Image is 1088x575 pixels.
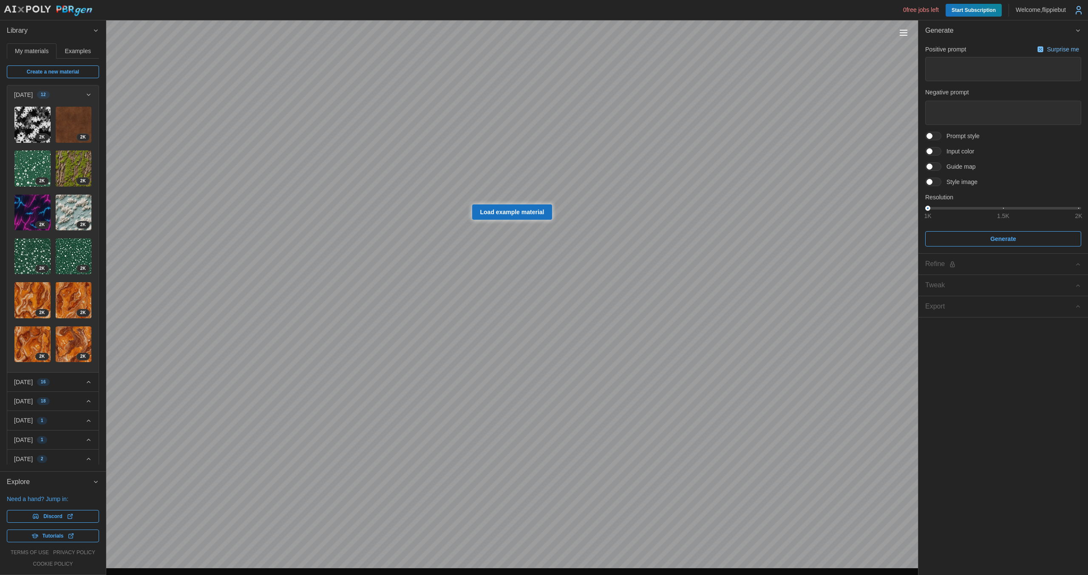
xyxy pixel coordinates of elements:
[14,91,33,99] p: [DATE]
[80,309,86,316] span: 2 K
[41,398,46,405] span: 18
[56,150,92,187] img: qTGjMMT3Ej7Wefj6OxMd
[7,472,93,493] span: Explore
[898,27,909,39] button: Toggle viewport controls
[941,132,980,140] span: Prompt style
[925,296,1075,317] span: Export
[14,326,51,363] a: HtWr3pRLFHg0IUuV6r482K
[7,510,99,523] a: Discord
[55,282,92,319] a: H6sSAugYdvS1fWRQKMKp2K
[14,282,51,319] a: mNHFkXACvc7FBjPxZACM2K
[41,379,46,385] span: 16
[7,392,99,411] button: [DATE]18
[14,282,51,318] img: mNHFkXACvc7FBjPxZACM
[80,178,86,184] span: 2 K
[80,221,86,228] span: 2 K
[14,238,51,275] a: 4KDU1pD5Hual2tY3OUN82K
[903,6,939,14] p: 0 free jobs left
[56,107,92,143] img: ax9IX4rhKfyI0a091Jt8
[14,326,51,363] img: HtWr3pRLFHg0IUuV6r48
[55,150,92,187] a: qTGjMMT3Ej7Wefj6OxMd2K
[55,238,92,275] a: N51RfRT0Nm0E7esia2fz2K
[7,411,99,430] button: [DATE]1
[480,205,544,219] span: Load example material
[14,194,51,231] a: KGMQxb7mFCsVSX0zXBuE2K
[14,150,51,187] img: tsBq9RyRAB54nSBllMlo
[55,106,92,143] a: ax9IX4rhKfyI0a091Jt82K
[7,373,99,391] button: [DATE]16
[27,66,79,78] span: Create a new material
[941,178,977,186] span: Style image
[925,231,1081,246] button: Generate
[918,275,1088,296] button: Tweak
[925,193,1081,201] p: Resolution
[925,45,966,54] p: Positive prompt
[42,530,64,542] span: Tutorials
[80,265,86,272] span: 2 K
[918,20,1088,41] button: Generate
[56,326,92,363] img: vybxgMkP5JUXLPmixU17
[1035,43,1081,55] button: Surprise me
[11,549,49,556] a: terms of use
[43,510,62,522] span: Discord
[14,397,33,405] p: [DATE]
[55,326,92,363] a: vybxgMkP5JUXLPmixU172K
[56,195,92,231] img: aQETaolmVl87xebc0oK3
[7,431,99,449] button: [DATE]1
[65,48,91,54] span: Examples
[472,204,552,220] a: Load example material
[925,88,1081,96] p: Negative prompt
[7,85,99,104] button: [DATE]12
[39,221,45,228] span: 2 K
[39,265,45,272] span: 2 K
[952,4,996,17] span: Start Subscription
[925,259,1075,269] div: Refine
[918,296,1088,317] button: Export
[33,561,73,568] a: cookie policy
[14,416,33,425] p: [DATE]
[7,65,99,78] a: Create a new material
[14,195,51,231] img: KGMQxb7mFCsVSX0zXBuE
[7,104,99,372] div: [DATE]12
[56,282,92,318] img: H6sSAugYdvS1fWRQKMKp
[918,254,1088,275] button: Refine
[14,455,33,463] p: [DATE]
[941,162,975,171] span: Guide map
[39,178,45,184] span: 2 K
[3,5,93,17] img: AIxPoly PBRgen
[925,20,1075,41] span: Generate
[56,238,92,275] img: N51RfRT0Nm0E7esia2fz
[41,91,46,98] span: 12
[7,495,99,503] p: Need a hand? Jump in:
[14,106,51,143] a: dIcYECJRSH2N22YoMQdn2K
[39,309,45,316] span: 2 K
[41,436,43,443] span: 1
[80,353,86,360] span: 2 K
[14,238,51,275] img: 4KDU1pD5Hual2tY3OUN8
[14,150,51,187] a: tsBq9RyRAB54nSBllMlo2K
[990,232,1016,246] span: Generate
[7,20,93,41] span: Library
[941,147,974,156] span: Input color
[55,194,92,231] a: aQETaolmVl87xebc0oK32K
[1047,45,1081,54] p: Surprise me
[7,530,99,542] a: Tutorials
[14,107,51,143] img: dIcYECJRSH2N22YoMQdn
[918,41,1088,254] div: Generate
[14,436,33,444] p: [DATE]
[39,134,45,141] span: 2 K
[15,48,48,54] span: My materials
[39,353,45,360] span: 2 K
[41,456,43,462] span: 2
[41,417,43,424] span: 1
[946,4,1002,17] a: Start Subscription
[53,549,95,556] a: privacy policy
[1016,6,1066,14] p: Welcome, flippiebut
[7,450,99,468] button: [DATE]2
[14,378,33,386] p: [DATE]
[80,134,86,141] span: 2 K
[925,275,1075,296] span: Tweak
